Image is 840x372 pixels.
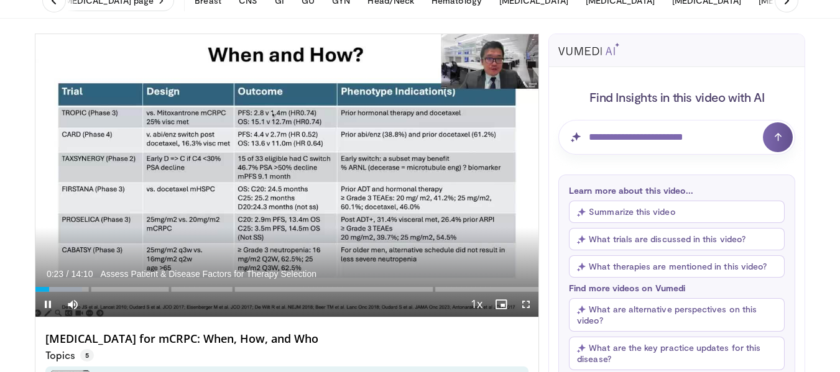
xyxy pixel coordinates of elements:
span: 0:23 [47,269,63,279]
button: Pause [35,292,60,317]
div: Progress Bar [35,287,539,292]
img: vumedi-ai-logo.svg [558,43,619,55]
button: Enable picture-in-picture mode [489,292,514,317]
button: Mute [60,292,85,317]
button: Fullscreen [514,292,538,317]
span: Assess Patient & Disease Factors for Therapy Selection [100,268,316,279]
h4: Find Insights in this video with AI [558,89,795,105]
h4: [MEDICAL_DATA] for mCRPC: When, How, and Who [45,332,529,346]
button: Playback Rate [464,292,489,317]
p: Topics [45,349,94,361]
button: Summarize this video [569,201,785,223]
p: Learn more about this video... [569,185,785,196]
span: 14:10 [71,269,93,279]
span: / [67,269,69,279]
input: Question for AI [558,120,795,155]
p: Find more videos on Vumedi [569,283,785,293]
button: What trials are discussed in this video? [569,228,785,250]
button: What are the key practice updates for this disease? [569,337,785,370]
video-js: Video Player [35,34,539,317]
span: 5 [80,349,94,361]
button: What are alternative perspectives on this video? [569,298,785,332]
button: What therapies are mentioned in this video? [569,255,785,278]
